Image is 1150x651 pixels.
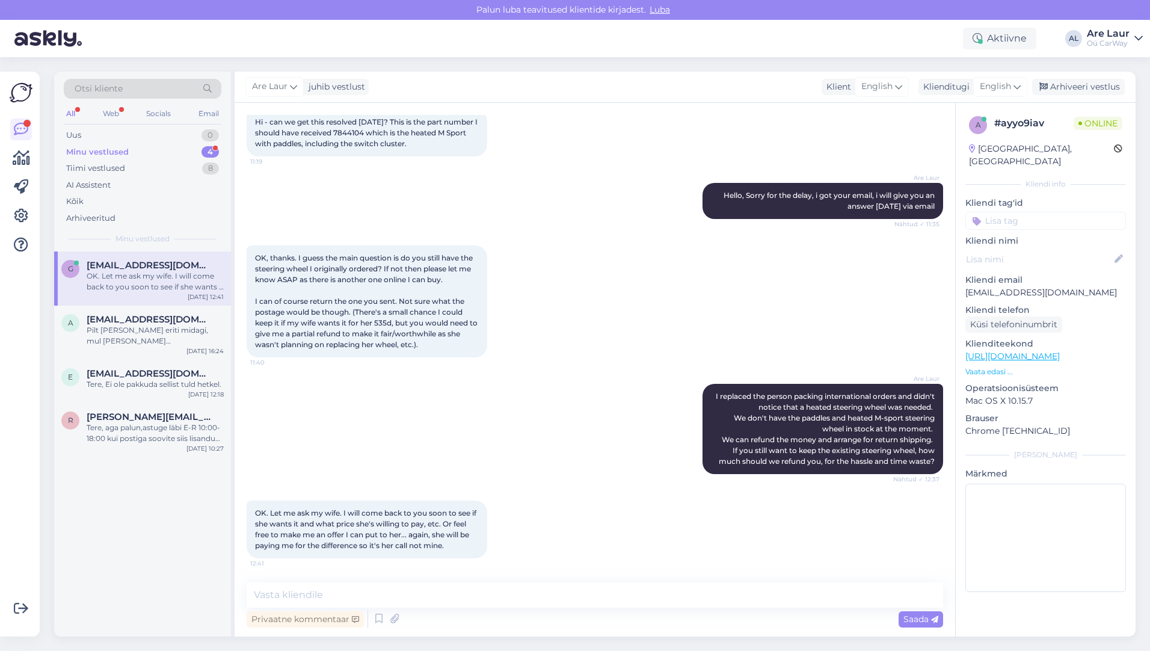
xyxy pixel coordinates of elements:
span: 11:19 [250,157,295,166]
span: Are Laur [894,374,939,383]
p: Märkmed [965,467,1126,480]
span: Luba [646,4,674,15]
p: Kliendi telefon [965,304,1126,316]
p: Chrome [TECHNICAL_ID] [965,425,1126,437]
div: Tiimi vestlused [66,162,125,174]
div: juhib vestlust [304,81,365,93]
div: OK. Let me ask my wife. I will come back to you soon to see if she wants it and what price she's ... [87,271,224,292]
img: Askly Logo [10,81,32,104]
span: Nähtud ✓ 11:35 [894,220,939,229]
span: Otsi kliente [75,82,123,95]
p: Operatsioonisüsteem [965,382,1126,395]
div: Web [100,106,121,122]
div: 0 [201,129,219,141]
span: Hi - can we get this resolved [DATE]? This is the part number I should have received 7844104 whic... [255,117,479,148]
div: Privaatne kommentaar [247,611,364,628]
div: Socials [144,106,173,122]
p: Vaata edasi ... [965,366,1126,377]
span: Minu vestlused [115,233,170,244]
div: Email [196,106,221,122]
div: AI Assistent [66,179,111,191]
div: Arhiveeritud [66,212,115,224]
span: English [861,80,893,93]
div: [DATE] 16:24 [186,347,224,356]
span: OK. Let me ask my wife. I will come back to you soon to see if she wants it and what price she's ... [255,508,478,550]
span: rene.nikkarev@mail.ee [87,412,212,422]
div: Uus [66,129,81,141]
span: Hello, Sorry for the delay, i got your email, i will give you an answer [DATE] via email [724,191,936,211]
input: Lisa tag [965,212,1126,230]
p: Kliendi email [965,274,1126,286]
p: [EMAIL_ADDRESS][DOMAIN_NAME] [965,286,1126,299]
span: Nähtud ✓ 12:37 [893,475,939,484]
div: 4 [201,146,219,158]
span: garethchickey@gmail.com [87,260,212,271]
div: Minu vestlused [66,146,129,158]
div: Aktiivne [963,28,1036,49]
span: erikdzigovskyi@gmail.com [87,368,212,379]
span: Saada [903,614,938,625]
div: [DATE] 12:41 [188,292,224,301]
span: Online [1074,117,1122,130]
div: [DATE] 10:27 [186,444,224,453]
span: Andu.deemant@gmail.com [87,314,212,325]
div: Arhiveeri vestlus [1032,79,1125,95]
div: Are Laur [1087,29,1130,39]
div: # ayyo9iav [994,116,1074,131]
div: [PERSON_NAME] [965,449,1126,460]
span: e [68,372,73,381]
span: English [980,80,1011,93]
span: g [68,264,73,273]
span: I replaced the person packing international orders and didn't notice that a heated steering wheel... [716,392,936,466]
div: Klient [822,81,851,93]
span: a [976,120,981,129]
div: [GEOGRAPHIC_DATA], [GEOGRAPHIC_DATA] [969,143,1114,168]
div: [DATE] 12:18 [188,390,224,399]
div: AL [1065,30,1082,47]
span: A [68,318,73,327]
div: Kõik [66,196,84,208]
div: Kliendi info [965,179,1126,190]
div: Oü CarWay [1087,39,1130,48]
span: Are Laur [894,173,939,182]
div: Klienditugi [918,81,970,93]
input: Lisa nimi [966,253,1112,266]
p: Brauser [965,412,1126,425]
div: Tere, aga palun,astuge läbi E-R 10:00-18:00 kui postiga soovite siis lisandub postitasu ja km. [87,422,224,444]
div: Küsi telefoninumbrit [965,316,1062,333]
span: Are Laur [252,80,287,93]
a: Are LaurOü CarWay [1087,29,1143,48]
span: 12:41 [250,559,295,568]
p: Klienditeekond [965,338,1126,350]
p: Kliendi nimi [965,235,1126,247]
span: OK, thanks. I guess the main question is do you still have the steering wheel I originally ordere... [255,253,479,349]
a: [URL][DOMAIN_NAME] [965,351,1060,362]
span: 11:40 [250,358,295,367]
p: Mac OS X 10.15.7 [965,395,1126,407]
div: 8 [202,162,219,174]
p: Kliendi tag'id [965,197,1126,209]
div: Pilt [PERSON_NAME] eriti midagi, mul [PERSON_NAME] [DOMAIN_NAME], siis saaksin kontrollida kas on ? [87,325,224,347]
span: r [68,416,73,425]
div: All [64,106,78,122]
div: Tere, Ei ole pakkuda sellist tuld hetkel. [87,379,224,390]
